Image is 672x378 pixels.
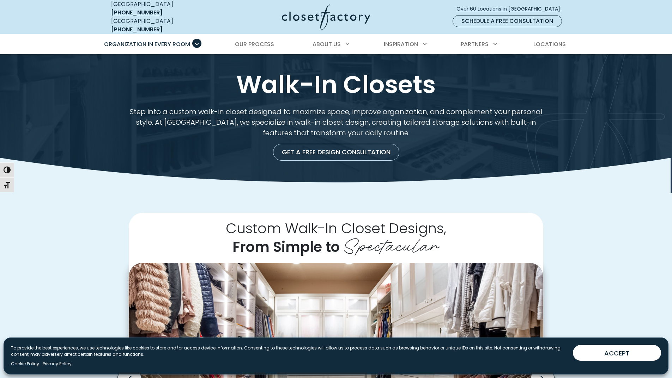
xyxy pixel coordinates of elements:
[461,40,489,48] span: Partners
[313,40,341,48] span: About Us
[533,40,566,48] span: Locations
[273,144,399,161] a: Get a Free Design Consultation
[11,361,39,367] a: Cookie Policy
[110,71,563,98] h1: Walk-In Closets
[129,106,543,138] p: Step into a custom walk-in closet designed to maximize space, improve organization, and complemen...
[235,40,274,48] span: Our Process
[104,40,190,48] span: Organization in Every Room
[456,5,567,13] span: Over 60 Locations in [GEOGRAPHIC_DATA]!
[282,4,370,30] img: Closet Factory Logo
[111,17,213,34] div: [GEOGRAPHIC_DATA]
[226,218,446,238] span: Custom Walk-In Closet Designs,
[232,237,340,257] span: From Simple to
[111,25,163,33] a: [PHONE_NUMBER]
[573,345,661,361] button: ACCEPT
[99,35,573,54] nav: Primary Menu
[11,345,567,358] p: To provide the best experiences, we use technologies like cookies to store and/or access device i...
[343,230,440,258] span: Spectacular
[456,3,568,15] a: Over 60 Locations in [GEOGRAPHIC_DATA]!
[453,15,562,27] a: Schedule a Free Consultation
[111,8,163,17] a: [PHONE_NUMBER]
[384,40,418,48] span: Inspiration
[43,361,72,367] a: Privacy Policy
